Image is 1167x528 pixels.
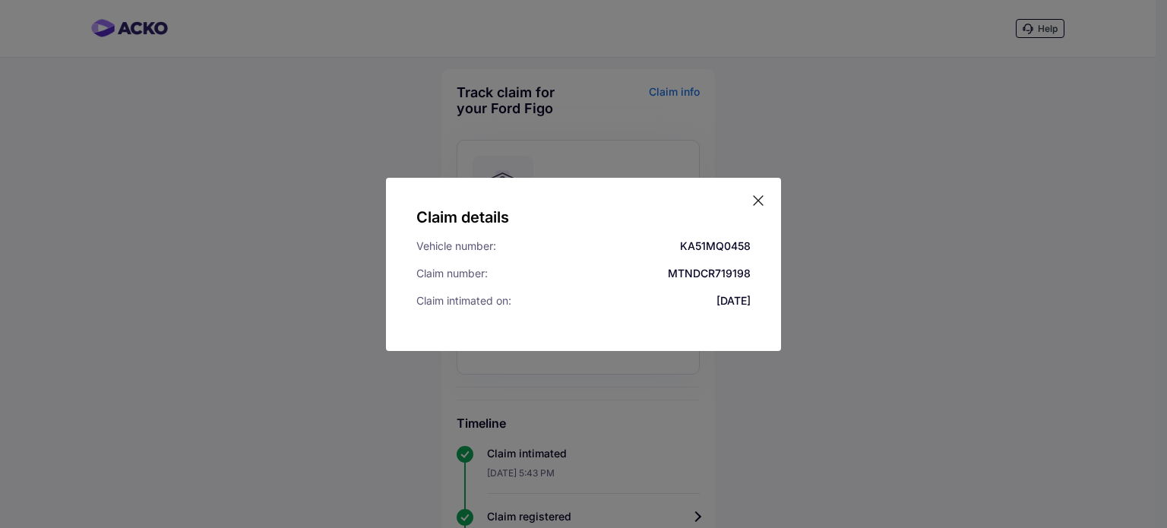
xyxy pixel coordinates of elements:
[668,266,751,281] div: MTNDCR719198
[716,293,751,308] div: [DATE]
[416,208,751,226] h5: Claim details
[680,239,751,254] div: KA51MQ0458
[416,239,496,254] div: Vehicle number:
[416,266,488,281] div: Claim number:
[416,293,511,308] div: Claim intimated on:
